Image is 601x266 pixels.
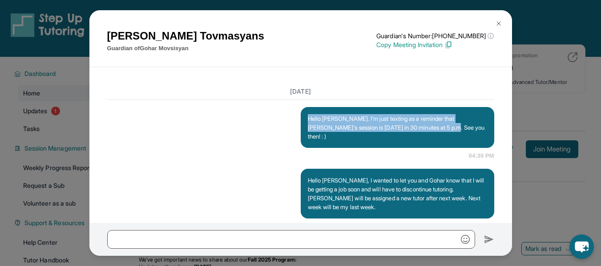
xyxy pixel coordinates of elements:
span: 04:30 PM [469,151,494,160]
p: Hello [PERSON_NAME], I wanted to let you and Gohar know that I will be getting a job soon and wil... [308,176,487,211]
img: Send icon [484,234,494,245]
p: Copy Meeting Invitation [376,40,494,49]
button: chat-button [569,234,594,259]
img: Copy Icon [444,41,452,49]
p: Guardian of Gohar Movsisyan [107,44,264,53]
p: Hello [PERSON_NAME]. I'm just texting as a reminder that [PERSON_NAME]'s session is [DATE] in 30 ... [308,114,487,141]
h3: [DATE] [107,87,494,96]
span: 05:48 PM [469,222,494,231]
img: Close Icon [495,20,502,27]
span: ⓘ [488,32,494,40]
h1: [PERSON_NAME] Tovmasyans [107,28,264,44]
img: Emoji [461,235,470,244]
p: Guardian's Number: [PHONE_NUMBER] [376,32,494,40]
